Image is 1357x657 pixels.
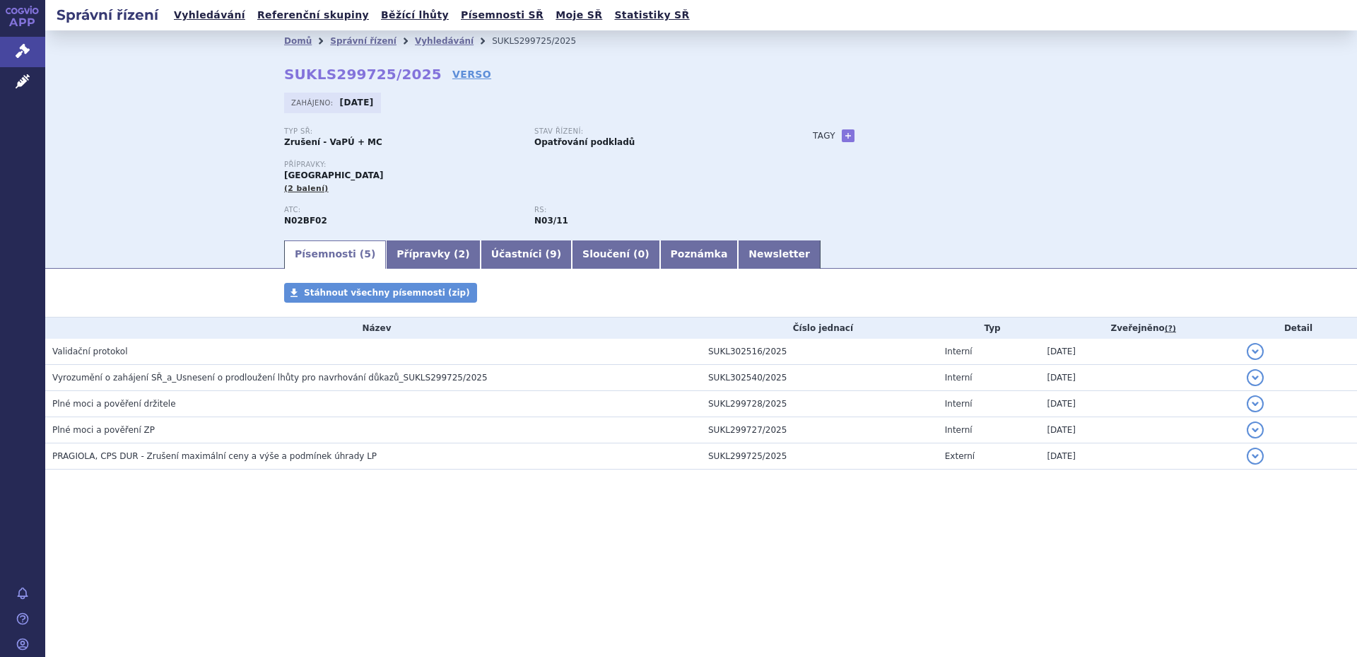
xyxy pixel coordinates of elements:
[813,127,835,144] h3: Tagy
[284,216,327,226] strong: PREGABALIN
[45,5,170,25] h2: Správní řízení
[457,6,548,25] a: Písemnosti SŘ
[1247,343,1264,360] button: detail
[284,66,442,83] strong: SUKLS299725/2025
[701,318,938,339] th: Číslo jednací
[701,365,938,391] td: SUKL302540/2025
[534,206,770,214] p: RS:
[945,425,973,435] span: Interní
[945,399,973,409] span: Interní
[284,137,382,147] strong: Zrušení - VaPÚ + MC
[1040,339,1240,365] td: [DATE]
[253,6,373,25] a: Referenční skupiny
[551,6,606,25] a: Moje SŘ
[945,451,975,461] span: Externí
[291,97,336,108] span: Zahájeno:
[377,6,453,25] a: Běžící lhůty
[945,347,973,356] span: Interní
[660,240,739,269] a: Poznámka
[938,318,1040,339] th: Typ
[610,6,693,25] a: Statistiky SŘ
[492,30,594,52] li: SUKLS299725/2025
[284,283,477,303] a: Stáhnout všechny písemnosti (zip)
[534,216,568,226] strong: pregabalin
[638,248,645,260] span: 0
[550,248,557,260] span: 9
[459,248,466,260] span: 2
[52,373,488,383] span: Vyrozumění o zahájení SŘ_a_Usnesení o prodloužení lhůty pro navrhování důkazů_SUKLS299725/2025
[284,206,520,214] p: ATC:
[284,170,384,180] span: [GEOGRAPHIC_DATA]
[572,240,659,269] a: Sloučení (0)
[1040,417,1240,443] td: [DATE]
[52,347,128,356] span: Validační protokol
[364,248,371,260] span: 5
[701,391,938,417] td: SUKL299728/2025
[284,36,312,46] a: Domů
[330,36,396,46] a: Správní řízení
[1247,395,1264,412] button: detail
[534,127,770,136] p: Stav řízení:
[1247,369,1264,386] button: detail
[284,127,520,136] p: Typ SŘ:
[534,137,635,147] strong: Opatřování podkladů
[1165,324,1176,334] abbr: (?)
[284,184,329,193] span: (2 balení)
[284,240,386,269] a: Písemnosti (5)
[284,161,785,169] p: Přípravky:
[52,425,155,435] span: Plné moci a pověření ZP
[1040,365,1240,391] td: [DATE]
[738,240,821,269] a: Newsletter
[1247,448,1264,465] button: detail
[45,318,701,339] th: Název
[304,288,470,298] span: Stáhnout všechny písemnosti (zip)
[415,36,474,46] a: Vyhledávání
[701,417,938,443] td: SUKL299727/2025
[1040,391,1240,417] td: [DATE]
[52,451,377,461] span: PRAGIOLA, CPS DUR - Zrušení maximální ceny a výše a podmínek úhrady LP
[481,240,572,269] a: Účastníci (9)
[1240,318,1357,339] th: Detail
[52,399,176,409] span: Plné moci a pověření držitele
[1040,318,1240,339] th: Zveřejněno
[452,67,491,81] a: VERSO
[1247,421,1264,438] button: detail
[1040,443,1240,470] td: [DATE]
[701,443,938,470] td: SUKL299725/2025
[701,339,938,365] td: SUKL302516/2025
[340,98,374,107] strong: [DATE]
[842,129,854,142] a: +
[170,6,249,25] a: Vyhledávání
[386,240,480,269] a: Přípravky (2)
[945,373,973,383] span: Interní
